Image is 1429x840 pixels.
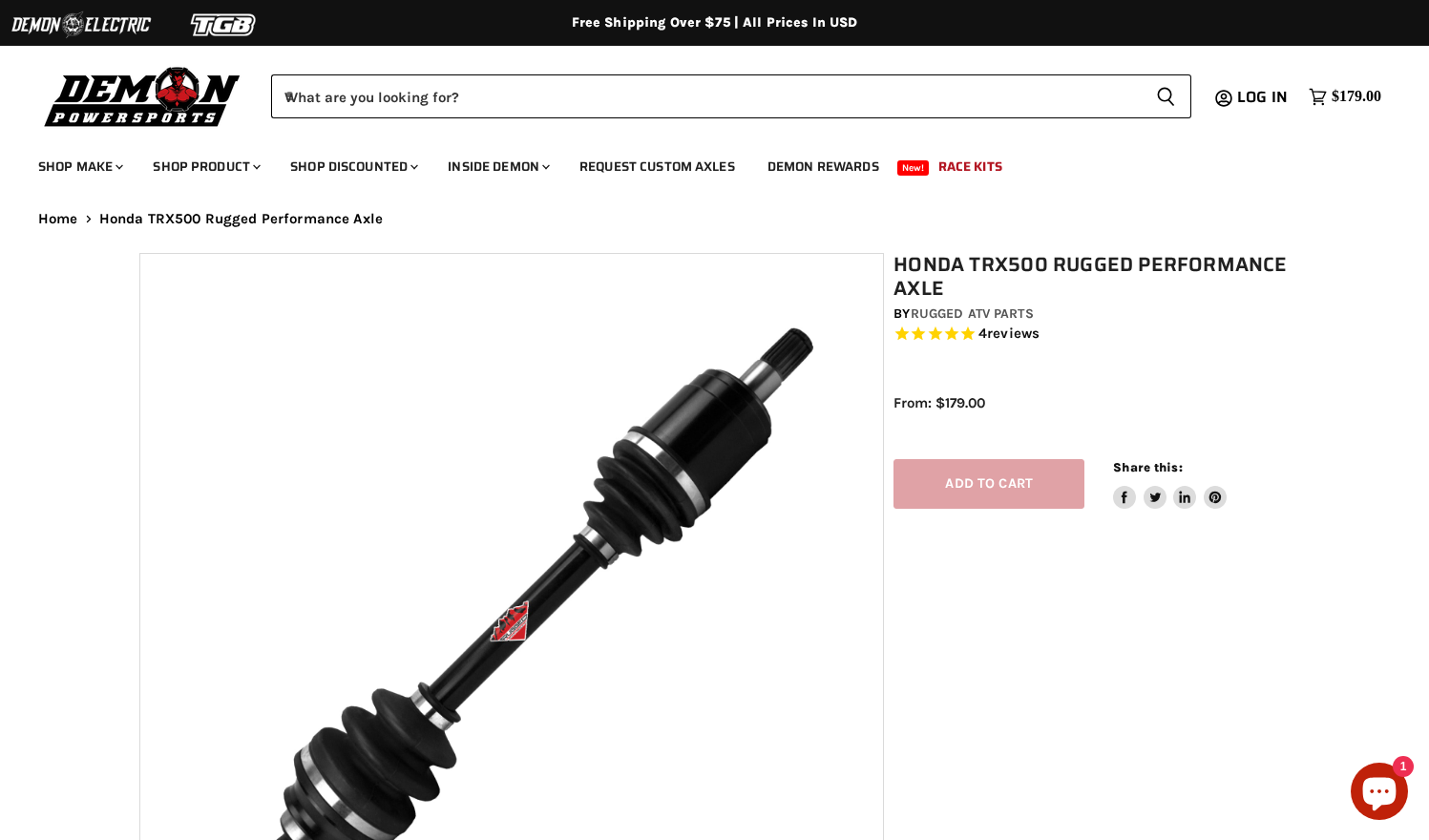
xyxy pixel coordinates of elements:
span: From: $179.00 [893,394,985,411]
aside: Share this: [1113,459,1227,510]
button: Search [1141,74,1191,118]
span: Log in [1237,85,1288,109]
a: Request Custom Axles [565,147,749,186]
a: Log in [1229,89,1299,106]
ul: Main menu [24,139,1376,186]
span: Rated 5.0 out of 5 stars 4 reviews [893,325,1299,345]
img: Demon Powersports [38,62,247,130]
span: Share this: [1113,460,1182,474]
a: $179.00 [1299,83,1391,111]
a: Home [38,211,78,227]
span: New! [897,160,930,176]
span: reviews [987,325,1040,343]
h1: Honda TRX500 Rugged Performance Axle [893,253,1299,301]
a: Shop Make [24,147,135,186]
a: Race Kits [924,147,1017,186]
img: TGB Logo 2 [153,7,296,43]
a: Shop Product [138,147,272,186]
a: Inside Demon [433,147,561,186]
form: Product [271,74,1191,118]
input: When autocomplete results are available use up and down arrows to review and enter to select [271,74,1141,118]
inbox-online-store-chat: Shopify online store chat [1345,763,1414,825]
a: Rugged ATV Parts [911,305,1034,322]
span: 4 reviews [978,325,1040,343]
a: Demon Rewards [753,147,893,186]
a: Shop Discounted [276,147,430,186]
span: Honda TRX500 Rugged Performance Axle [99,211,383,227]
div: by [893,304,1299,325]
span: $179.00 [1332,88,1381,106]
img: Demon Electric Logo 2 [10,7,153,43]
